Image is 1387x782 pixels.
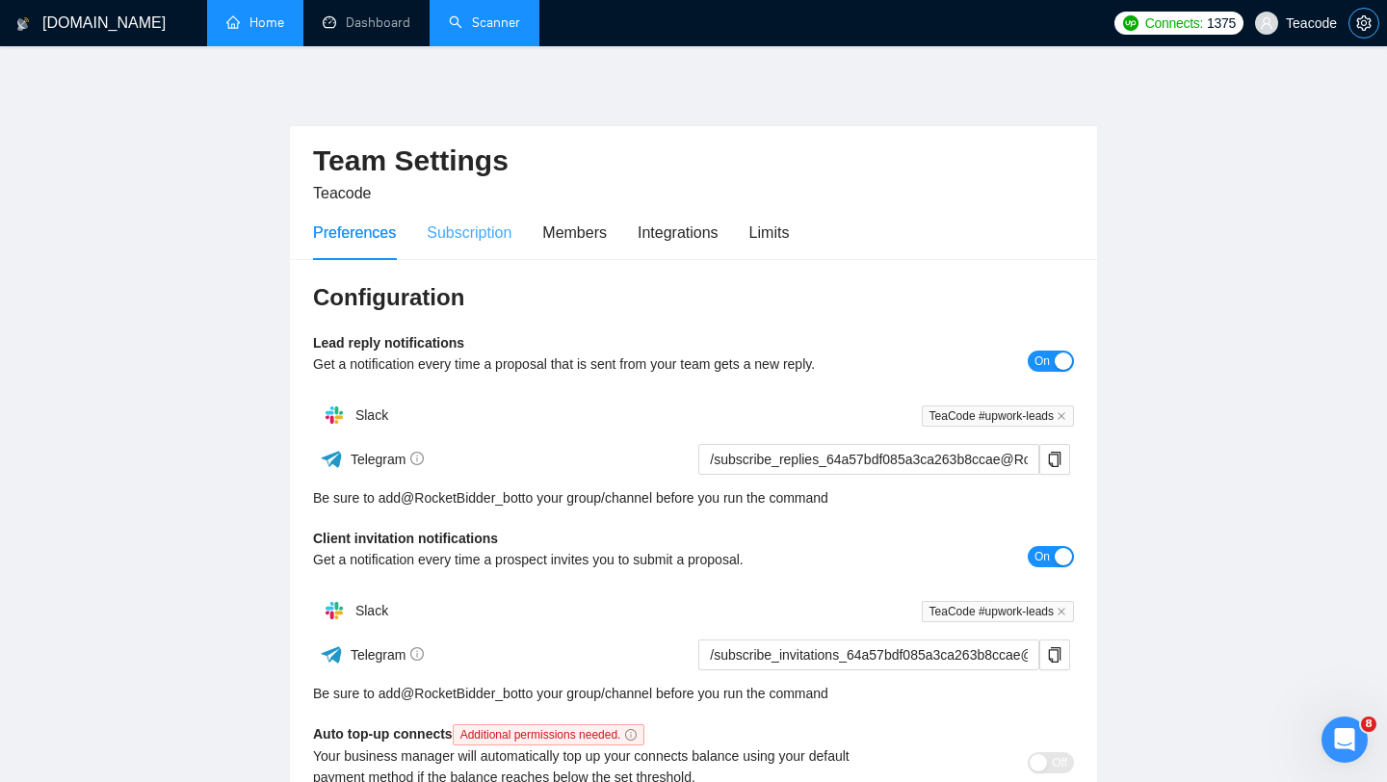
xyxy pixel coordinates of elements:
span: close [1057,411,1066,421]
span: info-circle [410,647,424,661]
a: searchScanner [449,14,520,31]
b: Auto top-up connects [313,726,652,742]
span: Slack [355,603,388,618]
span: 1375 [1207,13,1236,34]
div: Subscription [427,221,511,245]
a: dashboardDashboard [323,14,410,31]
span: info-circle [625,729,637,741]
button: setting [1348,8,1379,39]
div: Be sure to add to your group/channel before you run the command [313,683,1074,704]
span: 8 [1361,717,1376,732]
div: Limits [749,221,790,245]
iframe: Intercom live chat [1322,717,1368,763]
b: Lead reply notifications [313,335,464,351]
span: close [1057,607,1066,616]
span: Telegram [351,647,425,663]
h3: Configuration [313,282,1074,313]
img: ww3wtPAAAAAElFTkSuQmCC [320,447,344,471]
button: copy [1039,444,1070,475]
a: homeHome [226,14,284,31]
a: @RocketBidder_bot [401,683,522,704]
span: copy [1040,452,1069,467]
div: Get a notification every time a proposal that is sent from your team gets a new reply. [313,353,884,375]
span: TeaCode #upwork-leads [922,601,1074,622]
span: Off [1052,752,1067,773]
span: Teacode [313,185,372,201]
span: info-circle [410,452,424,465]
img: upwork-logo.png [1123,15,1138,31]
span: On [1034,351,1050,372]
span: Connects: [1145,13,1203,34]
span: On [1034,546,1050,567]
img: hpQkSZIkSZIkSZIkSZIkSZIkSZIkSZIkSZIkSZIkSZIkSZIkSZIkSZIkSZIkSZIkSZIkSZIkSZIkSZIkSZIkSZIkSZIkSZIkS... [315,591,353,630]
b: Client invitation notifications [313,531,498,546]
span: TeaCode #upwork-leads [922,405,1074,427]
span: Slack [355,407,388,423]
img: hpQkSZIkSZIkSZIkSZIkSZIkSZIkSZIkSZIkSZIkSZIkSZIkSZIkSZIkSZIkSZIkSZIkSZIkSZIkSZIkSZIkSZIkSZIkSZIkS... [315,396,353,434]
a: @RocketBidder_bot [401,487,522,508]
div: Integrations [638,221,719,245]
button: copy [1039,639,1070,670]
div: Members [542,221,607,245]
span: user [1260,16,1273,30]
span: setting [1349,15,1378,31]
h2: Team Settings [313,142,1074,181]
div: Get a notification every time a prospect invites you to submit a proposal. [313,549,884,570]
span: Additional permissions needed. [453,724,645,745]
div: Preferences [313,221,396,245]
img: logo [16,9,30,39]
div: Be sure to add to your group/channel before you run the command [313,487,1074,508]
img: ww3wtPAAAAAElFTkSuQmCC [320,642,344,666]
span: copy [1040,647,1069,663]
a: setting [1348,15,1379,31]
span: Telegram [351,452,425,467]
